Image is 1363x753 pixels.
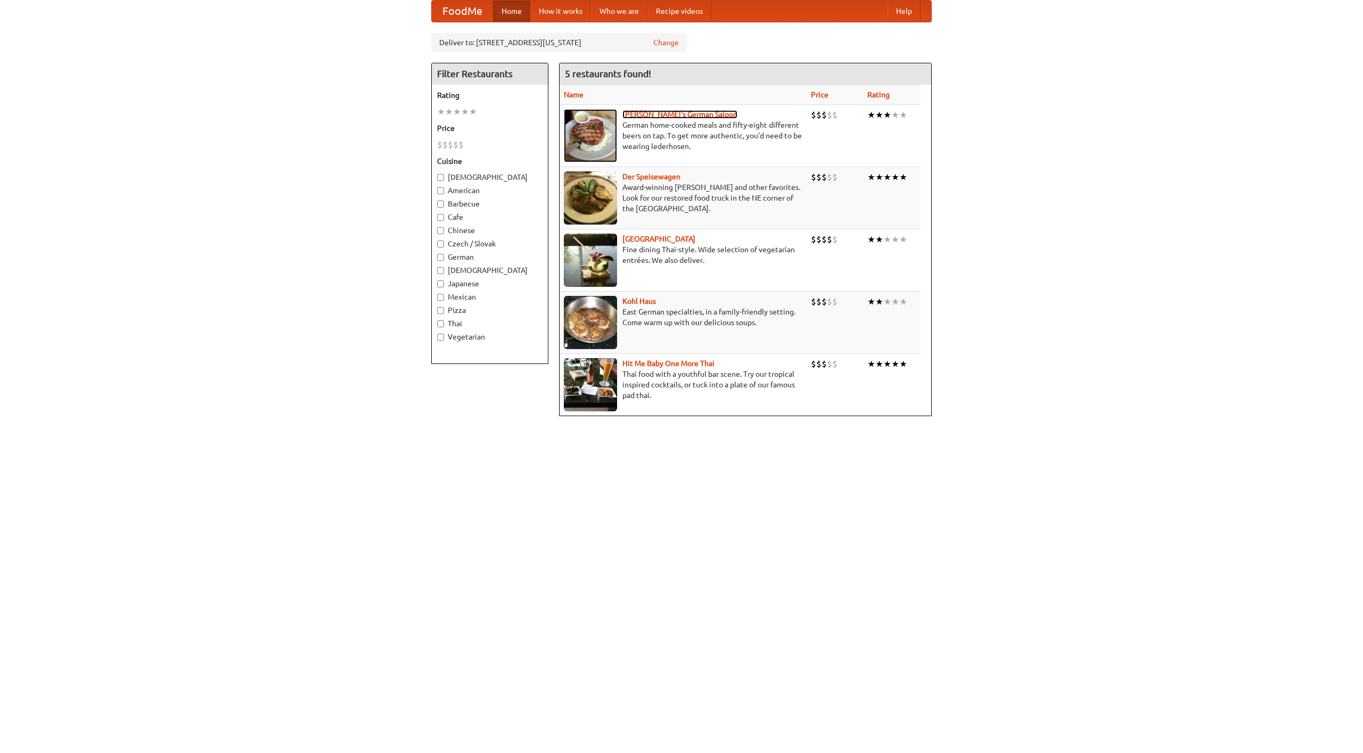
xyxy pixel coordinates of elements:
li: ★ [875,296,883,308]
label: Thai [437,318,543,329]
li: ★ [875,171,883,183]
li: $ [832,109,837,121]
li: ★ [875,358,883,370]
li: ★ [891,171,899,183]
li: $ [811,171,816,183]
li: ★ [883,109,891,121]
h5: Price [437,123,543,134]
img: babythai.jpg [564,358,617,411]
input: Mexican [437,294,444,301]
li: $ [811,296,816,308]
li: $ [448,139,453,151]
label: German [437,252,543,262]
input: Cafe [437,214,444,221]
li: ★ [461,106,469,118]
a: How it works [530,1,591,22]
li: $ [816,358,822,370]
p: Fine dining Thai-style. Wide selection of vegetarian entrées. We also deliver. [564,244,802,266]
li: ★ [899,234,907,245]
input: Pizza [437,307,444,314]
input: German [437,254,444,261]
li: $ [832,234,837,245]
h5: Rating [437,90,543,101]
li: $ [458,139,464,151]
ng-pluralize: 5 restaurants found! [565,69,651,79]
a: Help [888,1,921,22]
li: $ [811,109,816,121]
li: $ [827,234,832,245]
li: $ [816,234,822,245]
li: ★ [867,358,875,370]
li: $ [822,171,827,183]
li: ★ [883,234,891,245]
div: Deliver to: [STREET_ADDRESS][US_STATE] [431,33,687,52]
label: Vegetarian [437,332,543,342]
a: [PERSON_NAME]'s German Saloon [622,110,737,119]
li: $ [811,358,816,370]
li: ★ [875,109,883,121]
li: $ [816,296,822,308]
label: Cafe [437,212,543,222]
li: $ [832,296,837,308]
li: $ [822,234,827,245]
li: ★ [453,106,461,118]
li: ★ [899,296,907,308]
a: Price [811,90,828,99]
li: ★ [445,106,453,118]
li: $ [816,171,822,183]
a: Name [564,90,584,99]
li: $ [811,234,816,245]
li: $ [822,296,827,308]
a: Home [493,1,530,22]
a: Der Speisewagen [622,172,680,181]
input: [DEMOGRAPHIC_DATA] [437,267,444,274]
a: Change [653,37,679,48]
li: ★ [867,109,875,121]
input: American [437,187,444,194]
li: ★ [883,358,891,370]
label: Japanese [437,278,543,289]
li: ★ [891,296,899,308]
input: Barbecue [437,201,444,208]
a: Recipe videos [647,1,711,22]
li: $ [827,358,832,370]
p: East German specialties, in a family-friendly setting. Come warm up with our delicious soups. [564,307,802,328]
li: ★ [867,234,875,245]
li: $ [453,139,458,151]
p: Thai food with a youthful bar scene. Try our tropical inspired cocktails, or tuck into a plate of... [564,369,802,401]
h5: Cuisine [437,156,543,167]
li: $ [832,171,837,183]
li: $ [816,109,822,121]
label: [DEMOGRAPHIC_DATA] [437,265,543,276]
label: Chinese [437,225,543,236]
a: Kohl Haus [622,297,656,305]
li: $ [822,358,827,370]
input: Japanese [437,280,444,287]
a: Rating [867,90,890,99]
a: [GEOGRAPHIC_DATA] [622,235,695,243]
li: $ [437,139,442,151]
label: Barbecue [437,198,543,209]
li: $ [827,109,832,121]
li: ★ [891,109,899,121]
li: ★ [883,296,891,308]
li: ★ [899,358,907,370]
input: Chinese [437,227,444,234]
a: FoodMe [432,1,493,22]
a: Hit Me Baby One More Thai [622,359,715,368]
img: speisewagen.jpg [564,171,617,225]
li: ★ [899,109,907,121]
li: ★ [883,171,891,183]
li: ★ [891,358,899,370]
li: ★ [469,106,477,118]
li: ★ [899,171,907,183]
li: $ [822,109,827,121]
li: ★ [891,234,899,245]
li: ★ [867,171,875,183]
label: Mexican [437,292,543,302]
a: Who we are [591,1,647,22]
li: $ [827,296,832,308]
h4: Filter Restaurants [432,63,548,85]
